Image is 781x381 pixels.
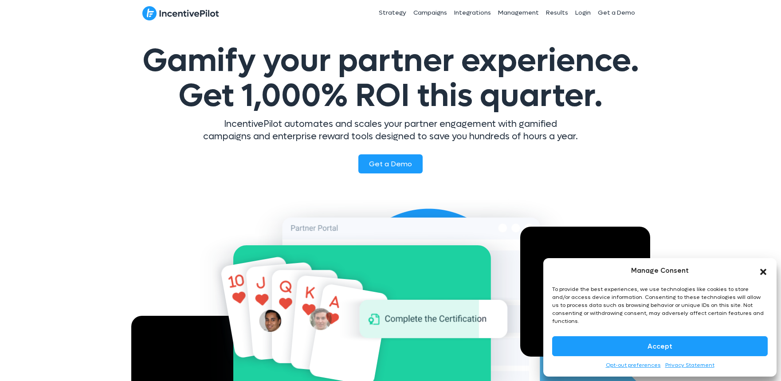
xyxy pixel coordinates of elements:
[552,336,768,356] button: Accept
[572,2,594,24] a: Login
[142,40,639,117] span: Gamify your partner experience.
[314,2,639,24] nav: Header Menu
[631,265,689,276] div: Manage Consent
[369,159,412,169] span: Get a Demo
[594,2,639,24] a: Get a Demo
[665,361,714,370] a: Privacy Statement
[520,227,650,357] div: Video Player
[142,6,219,21] img: IncentivePilot
[542,2,572,24] a: Results
[451,2,495,24] a: Integrations
[495,2,542,24] a: Management
[606,361,661,370] a: Opt-out preferences
[202,118,579,143] p: IncentivePilot automates and scales your partner engagement with gamified campaigns and enterpris...
[759,266,768,275] div: Close dialog
[178,75,603,117] span: Get 1,000% ROI this quarter.
[358,154,423,173] a: Get a Demo
[410,2,451,24] a: Campaigns
[552,285,767,325] div: To provide the best experiences, we use technologies like cookies to store and/or access device i...
[375,2,410,24] a: Strategy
